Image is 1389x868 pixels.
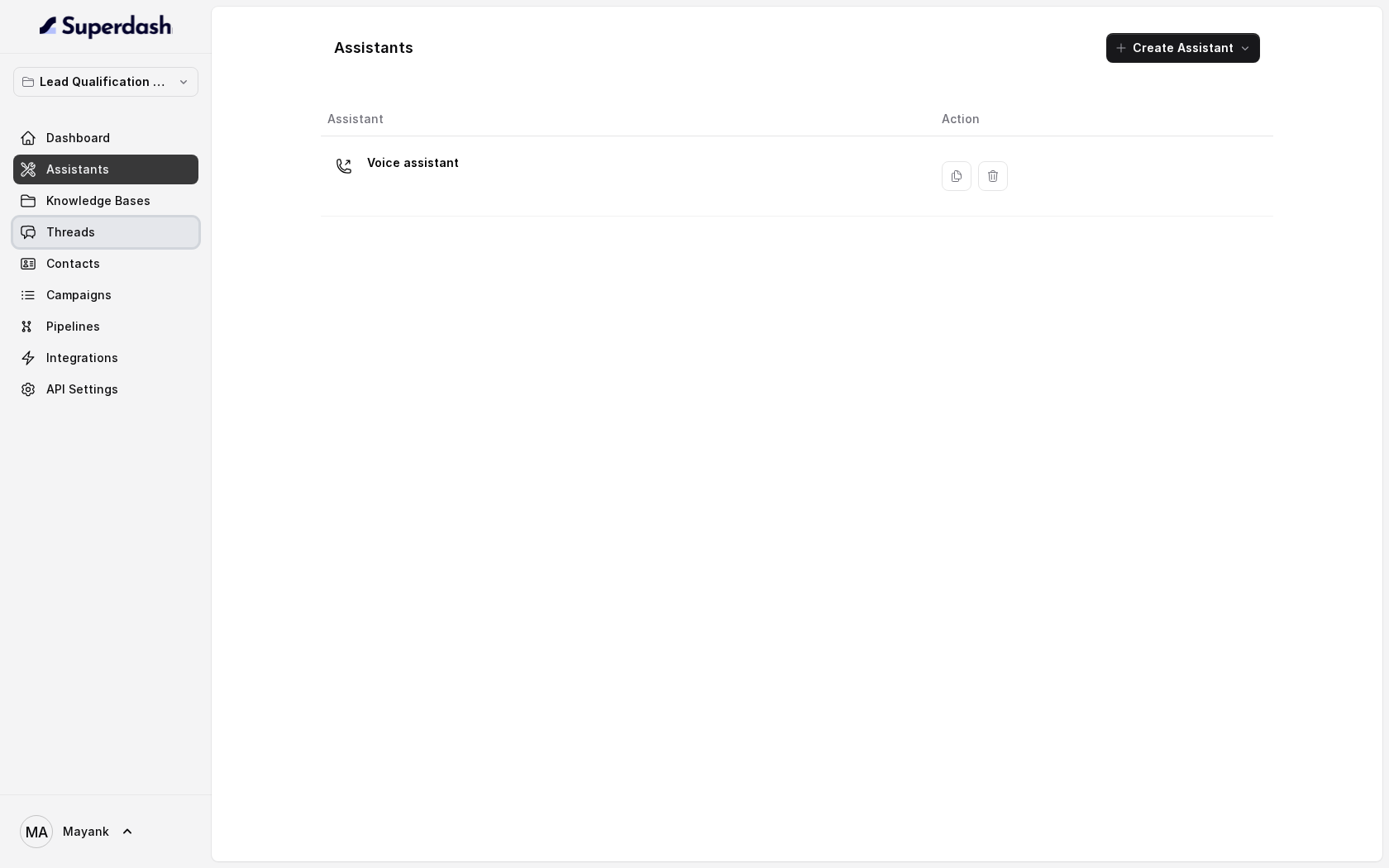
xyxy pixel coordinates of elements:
button: Create Assistant [1106,33,1260,63]
span: Dashboard [46,130,110,146]
span: Pipelines [46,318,100,335]
text: MA [26,823,48,841]
a: Integrations [13,343,198,373]
p: Lead Qualification AI Call [40,72,172,92]
span: Threads [46,224,95,241]
button: Lead Qualification AI Call [13,67,198,97]
span: API Settings [46,381,118,398]
img: light.svg [40,13,173,40]
span: Campaigns [46,287,112,303]
p: Voice assistant [367,150,459,176]
a: Mayank [13,808,198,855]
span: Contacts [46,255,100,272]
span: Knowledge Bases [46,193,150,209]
a: API Settings [13,374,198,404]
a: Assistants [13,155,198,184]
a: Dashboard [13,123,198,153]
th: Assistant [321,103,928,136]
span: Mayank [63,823,109,840]
span: Assistants [46,161,109,178]
a: Knowledge Bases [13,186,198,216]
a: Campaigns [13,280,198,310]
a: Contacts [13,249,198,279]
a: Threads [13,217,198,247]
h1: Assistants [334,35,413,61]
span: Integrations [46,350,118,366]
th: Action [928,103,1273,136]
a: Pipelines [13,312,198,341]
